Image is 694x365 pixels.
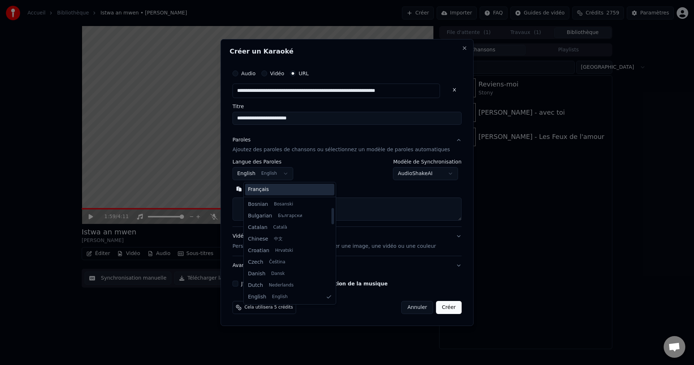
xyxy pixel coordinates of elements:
span: Bosnian [248,201,268,208]
span: Български [278,213,302,219]
span: Bosanski [274,201,293,207]
span: Hrvatski [275,248,293,254]
span: Català [273,225,287,230]
span: Catalan [248,224,267,231]
span: Bulgarian [248,212,272,220]
span: Dutch [248,282,263,289]
span: 中文 [274,236,283,242]
span: English [272,294,288,300]
span: Chinese [248,235,268,243]
span: English [248,293,266,301]
span: Danish [248,270,265,277]
span: Croatian [248,247,269,254]
span: Dansk [271,271,284,277]
span: Français [248,186,269,193]
span: Czech [248,259,263,266]
span: Čeština [269,259,285,265]
span: Nederlands [269,283,294,288]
